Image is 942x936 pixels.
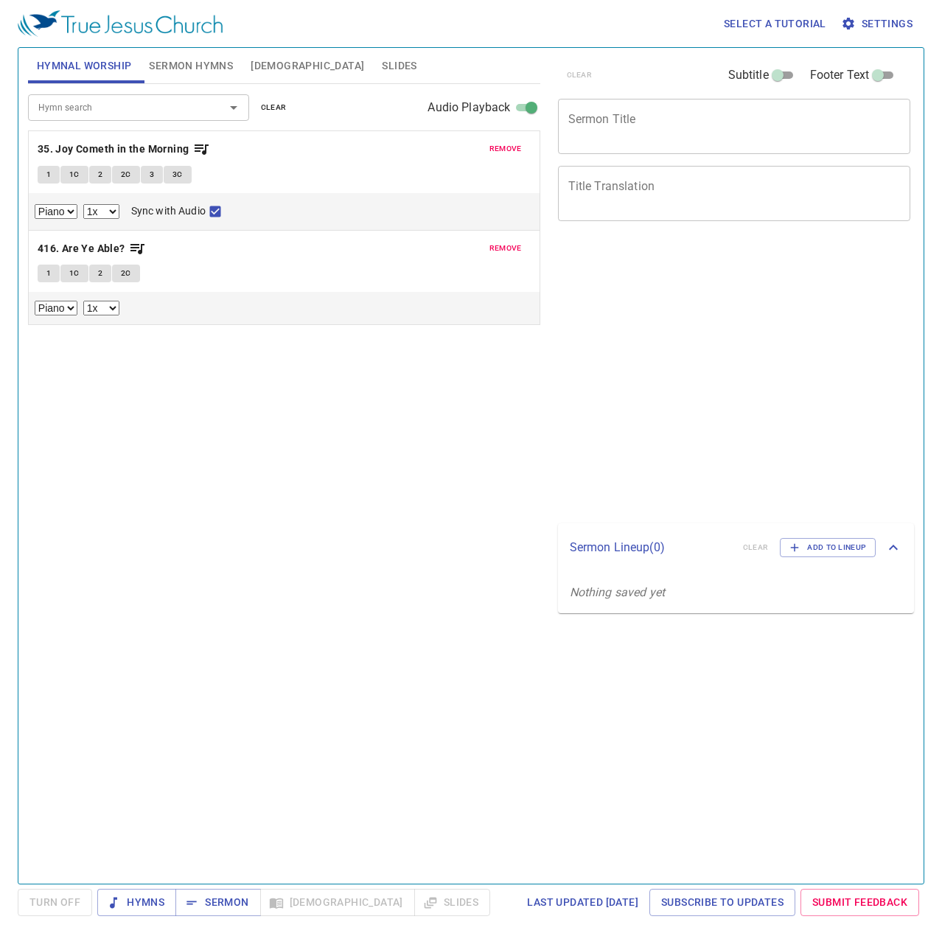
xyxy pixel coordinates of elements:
button: 1C [60,166,88,184]
span: Select a tutorial [724,15,826,33]
span: remove [489,242,522,255]
span: Footer Text [810,66,870,84]
button: Add to Lineup [780,538,876,557]
span: Subtitle [728,66,769,84]
button: 3C [164,166,192,184]
button: clear [252,99,296,116]
button: 1 [38,265,60,282]
select: Playback Rate [83,301,119,315]
a: Submit Feedback [800,889,919,916]
a: Subscribe to Updates [649,889,795,916]
span: Last updated [DATE] [527,893,638,912]
span: 2 [98,168,102,181]
select: Playback Rate [83,204,119,219]
img: True Jesus Church [18,10,223,37]
button: 2 [89,265,111,282]
span: Sermon Hymns [149,57,233,75]
span: 2 [98,267,102,280]
button: Open [223,97,244,118]
b: 35. Joy Cometh in the Morning [38,140,189,158]
button: 2 [89,166,111,184]
span: Slides [382,57,416,75]
button: 416. Are Ye Able? [38,240,146,258]
button: remove [481,140,531,158]
div: Sermon Lineup(0)clearAdd to Lineup [558,523,915,572]
span: 1 [46,267,51,280]
button: 3 [141,166,163,184]
span: [DEMOGRAPHIC_DATA] [251,57,364,75]
iframe: from-child [552,237,842,517]
button: remove [481,240,531,257]
span: Settings [844,15,913,33]
span: 2C [121,267,131,280]
button: Select a tutorial [718,10,832,38]
span: Audio Playback [428,99,510,116]
button: Hymns [97,889,176,916]
select: Select Track [35,301,77,315]
span: clear [261,101,287,114]
p: Sermon Lineup ( 0 ) [570,539,731,556]
span: Subscribe to Updates [661,893,784,912]
button: Sermon [175,889,260,916]
span: remove [489,142,522,156]
span: Sermon [187,893,248,912]
a: Last updated [DATE] [521,889,644,916]
span: 1C [69,267,80,280]
span: 1 [46,168,51,181]
b: 416. Are Ye Able? [38,240,125,258]
span: 1C [69,168,80,181]
button: 35. Joy Cometh in the Morning [38,140,210,158]
span: 3 [150,168,154,181]
button: 2C [112,166,140,184]
button: 1 [38,166,60,184]
span: Hymnal Worship [37,57,132,75]
span: 2C [121,168,131,181]
i: Nothing saved yet [570,585,666,599]
button: 2C [112,265,140,282]
span: Hymns [109,893,164,912]
select: Select Track [35,204,77,219]
span: 3C [172,168,183,181]
button: 1C [60,265,88,282]
button: Settings [838,10,918,38]
span: Add to Lineup [789,541,866,554]
span: Sync with Audio [131,203,206,219]
span: Submit Feedback [812,893,907,912]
